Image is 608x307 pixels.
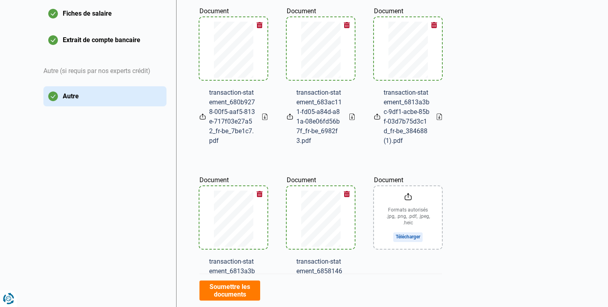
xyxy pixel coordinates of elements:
span: transaction-statement_683ac111-fd05-a84d-a81a-08e06fd56b7f_fr-be_6982f3.pdf [296,88,343,146]
a: Download [349,114,355,120]
button: Soumettre les documents [199,281,260,301]
button: Autre [43,86,166,106]
button: Extrait de compte bancaire [43,30,166,50]
a: Download [437,114,442,120]
label: Document [374,165,442,185]
span: transaction-statement_6813a3bc-9df1-acbe-85bf-03d7b75d3c1d_fr-be_384688 (1).pdf [384,88,430,146]
span: transaction-statement_680b9278-00f5-aaf5-813e-717f03e27a52_fr-be_7be1c7.pdf [209,88,256,146]
label: Document [199,165,267,185]
div: Autre (si requis par nos experts crédit) [43,57,166,86]
a: Download [262,114,267,120]
button: Fiches de salaire [43,4,166,24]
label: Document [287,165,355,185]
